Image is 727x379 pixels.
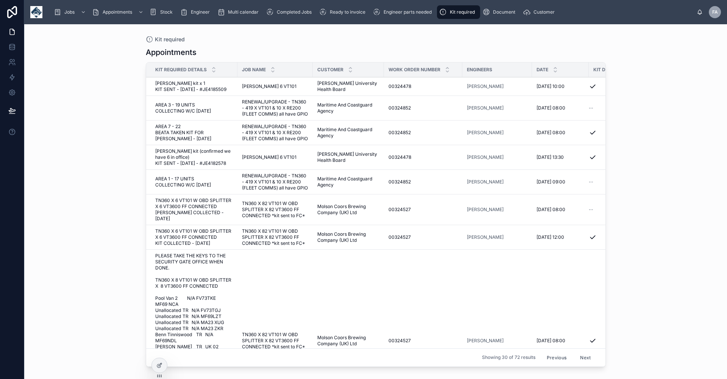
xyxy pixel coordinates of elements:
[388,234,411,240] span: 00324527
[589,207,593,213] span: --
[317,5,371,19] a: Ready to invoice
[191,9,210,15] span: Engineer
[537,179,584,185] a: [DATE] 09:00
[30,6,42,18] img: App logo
[467,179,527,185] a: [PERSON_NAME]
[155,148,233,166] a: [PERSON_NAME] kit (confirmed we have 6 in office) KIT SENT - [DATE] - #JE4182578
[388,234,458,240] a: 00324527
[384,9,432,15] span: Engineer parts needed
[317,127,379,139] a: Maritime And Coastguard Agency
[541,352,572,363] button: Previous
[242,200,308,219] a: TN360 X 82 VT101 W OBD SPLITTER X 82 VT3600 FF CONNECTED *kit sent to FC*
[388,105,458,111] a: 00324852
[534,9,555,15] span: Customer
[155,102,233,114] a: AREA 3 - 19 UNITS COLLECTING W/C [DATE]
[317,231,379,243] a: Molson Coors Brewing Company (UK) Ltd
[147,5,178,19] a: Stock
[317,80,379,92] a: [PERSON_NAME] University Health Board
[467,207,504,213] span: [PERSON_NAME]
[64,9,75,15] span: Jobs
[155,36,185,43] span: Kit required
[371,5,437,19] a: Engineer parts needed
[537,338,584,344] a: [DATE] 08:00
[317,204,379,216] span: Molson Coors Brewing Company (UK) Ltd
[537,105,584,111] a: [DATE] 08:00
[467,338,527,344] a: [PERSON_NAME]
[160,9,173,15] span: Stock
[467,83,504,89] span: [PERSON_NAME]
[242,173,308,191] a: RENEWAL/UPGRADE - TN360 - 419 X VT101 & 10 X RE200 (FLEET COMMS) all have GPIO
[437,5,480,19] a: Kit required
[537,67,548,73] span: Date
[467,207,527,213] a: [PERSON_NAME]
[467,154,527,160] a: [PERSON_NAME]
[467,338,504,344] span: [PERSON_NAME]
[467,130,527,136] a: [PERSON_NAME]
[467,154,504,160] a: [PERSON_NAME]
[493,9,515,15] span: Document
[388,207,411,213] span: 00324527
[48,4,697,20] div: scrollable content
[537,130,584,136] a: [DATE] 08:00
[537,338,565,344] span: [DATE] 08:00
[467,179,504,185] a: [PERSON_NAME]
[537,154,584,160] a: [DATE] 13:30
[537,154,564,160] span: [DATE] 13:30
[317,67,343,73] span: Customer
[467,105,527,111] a: [PERSON_NAME]
[388,179,458,185] a: 00324852
[242,67,266,73] span: Job Name
[317,176,379,188] a: Maritime And Coastguard Agency
[388,67,440,73] span: Work Order Number
[521,5,560,19] a: Customer
[242,228,308,246] span: TN360 X 82 VT101 W OBD SPLITTER X 82 VT3600 FF CONNECTED *kit sent to FC*
[317,335,379,347] a: Molson Coors Brewing Company (UK) Ltd
[593,67,632,73] span: Kit Despatched
[317,102,379,114] span: Maritime And Coastguard Agency
[388,154,458,160] a: 00324478
[388,83,458,89] a: 00324478
[155,176,233,188] a: AREA 1 - 17 UNITS COLLECTING W/C [DATE]
[215,5,264,19] a: Multi calendar
[146,47,197,58] h1: Appointments
[388,154,411,160] span: 00324478
[103,9,132,15] span: Appointments
[537,83,565,89] span: [DATE] 10:00
[242,154,296,160] span: [PERSON_NAME] 6 VT101
[480,5,521,19] a: Document
[228,9,259,15] span: Multi calendar
[51,5,90,19] a: Jobs
[589,179,593,185] span: --
[242,154,308,160] a: [PERSON_NAME] 6 VT101
[242,83,296,89] span: [PERSON_NAME] 6 VT101
[467,234,504,240] a: [PERSON_NAME]
[589,179,637,185] a: --
[537,207,565,213] span: [DATE] 08:00
[589,105,593,111] span: --
[155,80,233,92] span: [PERSON_NAME] kit x 1 KIT SENT - [DATE] - #JE4185509
[146,36,185,43] a: Kit required
[537,234,564,240] span: [DATE] 12:00
[467,130,504,136] a: [PERSON_NAME]
[155,197,233,222] a: TN360 X 6 VT101 W OBD SPLITTER X 6 VT3600 FF CONNECTED [PERSON_NAME] COLLECTED - [DATE]
[388,83,411,89] span: 00324478
[277,9,312,15] span: Completed Jobs
[155,228,233,246] a: TN360 X 6 VT101 W OBD SPLITTER X 6 VT3600 FF CONNECTED KIT COLLECTED - [DATE]
[155,124,233,142] a: AREA 7 - 22 BEATA TAKEN KIT FOR [PERSON_NAME] - [DATE]
[242,124,308,142] a: RENEWAL/UPGRADE - TN360 - 419 X VT101 & 10 X RE200 (FLEET COMMS) all have GPIO
[450,9,475,15] span: Kit required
